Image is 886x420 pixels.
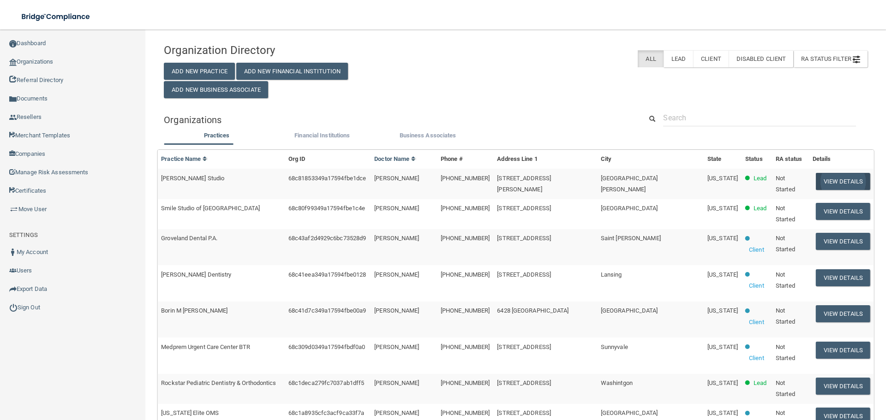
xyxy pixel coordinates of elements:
span: Washintgon [601,379,633,386]
p: Lead [754,173,766,184]
button: Add New Business Associate [164,81,268,98]
span: [STREET_ADDRESS] [497,205,551,212]
span: [PERSON_NAME] [374,409,419,416]
span: 68c43af2d4929c6bc73528d9 [288,235,366,242]
span: [PERSON_NAME] [374,205,419,212]
img: ic_user_dark.df1a06c3.png [9,248,17,256]
span: Business Associates [400,132,456,139]
p: Client [749,317,764,328]
span: [PHONE_NUMBER] [441,271,490,278]
label: All [638,50,663,67]
span: 68c1a8935cfc3acf9ca33f7a [288,409,364,416]
span: [PERSON_NAME] [374,379,419,386]
th: Org ID [285,150,371,169]
p: Client [749,280,764,291]
span: [PERSON_NAME] [374,343,419,350]
span: Not Started [776,271,795,289]
img: briefcase.64adab9b.png [9,205,18,214]
a: Doctor Name [374,155,416,162]
span: [US_STATE] [707,409,738,416]
label: Lead [664,50,693,67]
span: Rockstar Pediatric Dentistry & Orthodontics [161,379,276,386]
img: icon-users.e205127d.png [9,267,17,274]
button: View Details [816,233,870,250]
label: Disabled Client [729,50,794,67]
span: Groveland Dental P.A. [161,235,217,242]
label: Business Associates [380,130,476,141]
span: [PERSON_NAME] [374,235,419,242]
img: ic_dashboard_dark.d01f4a41.png [9,40,17,47]
span: [US_STATE] [707,379,738,386]
img: icon-export.b9366987.png [9,285,17,293]
label: SETTINGS [9,230,38,241]
span: [STREET_ADDRESS] [497,343,551,350]
li: Business Associate [375,130,481,143]
button: View Details [816,305,870,322]
span: [PHONE_NUMBER] [441,307,490,314]
span: [GEOGRAPHIC_DATA][PERSON_NAME] [601,175,658,193]
button: View Details [816,203,870,220]
span: [US_STATE] [707,235,738,242]
span: [US_STATE] [707,175,738,182]
span: [GEOGRAPHIC_DATA] [601,307,658,314]
input: Search [663,109,856,126]
label: Financial Institutions [274,130,371,141]
p: Lead [754,378,766,389]
span: [PHONE_NUMBER] [441,409,490,416]
span: Practices [204,132,230,139]
th: RA status [772,150,809,169]
span: Financial Institutions [294,132,350,139]
li: Financial Institutions [269,130,375,143]
button: View Details [816,269,870,286]
span: Not Started [776,235,795,253]
span: [PERSON_NAME] [374,307,419,314]
h4: Organization Directory [164,44,389,56]
a: Practice Name [161,155,207,162]
span: [PHONE_NUMBER] [441,175,490,182]
span: [PHONE_NUMBER] [441,235,490,242]
span: Sunnyvale [601,343,628,350]
span: [PERSON_NAME] Studio [161,175,224,182]
button: Add New Financial Institution [236,63,348,80]
th: Address Line 1 [493,150,597,169]
label: Client [693,50,729,67]
span: 68c41d7c349a17594fbe00a9 [288,307,366,314]
span: 6428 [GEOGRAPHIC_DATA] [497,307,569,314]
span: [US_STATE] [707,271,738,278]
span: [US_STATE] [707,343,738,350]
button: View Details [816,173,870,190]
span: [GEOGRAPHIC_DATA] [601,205,658,212]
span: Saint [PERSON_NAME] [601,235,661,242]
img: bridge_compliance_login_screen.278c3ca4.svg [14,7,99,26]
span: 68c41eea349a17594fbe0128 [288,271,366,278]
span: [PERSON_NAME] [374,175,419,182]
span: Not Started [776,175,795,193]
span: RA Status Filter [801,55,860,62]
th: City [597,150,704,169]
button: View Details [816,378,870,395]
label: Practices [168,130,265,141]
span: 68c80f99349a17594fbe1c4e [288,205,365,212]
span: [PERSON_NAME] Dentistry [161,271,231,278]
span: Medprem Urgent Care Center BTR [161,343,250,350]
span: Smile Studio of [GEOGRAPHIC_DATA] [161,205,260,212]
span: [PHONE_NUMBER] [441,205,490,212]
span: Not Started [776,205,795,223]
span: Lansing [601,271,622,278]
img: organization-icon.f8decf85.png [9,59,17,66]
span: 68c1deca279fc7037ab1dff5 [288,379,364,386]
span: [STREET_ADDRESS] [497,409,551,416]
p: Lead [754,203,766,214]
th: Details [809,150,874,169]
th: State [704,150,742,169]
span: [STREET_ADDRESS] [497,235,551,242]
p: Client [749,244,764,255]
span: [PHONE_NUMBER] [441,379,490,386]
span: [PHONE_NUMBER] [441,343,490,350]
span: [US_STATE] Elite OMS [161,409,219,416]
span: [STREET_ADDRESS][PERSON_NAME] [497,175,551,193]
span: [US_STATE] [707,205,738,212]
img: icon-filter@2x.21656d0b.png [853,56,860,63]
p: Client [749,353,764,364]
span: Borin M [PERSON_NAME] [161,307,227,314]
